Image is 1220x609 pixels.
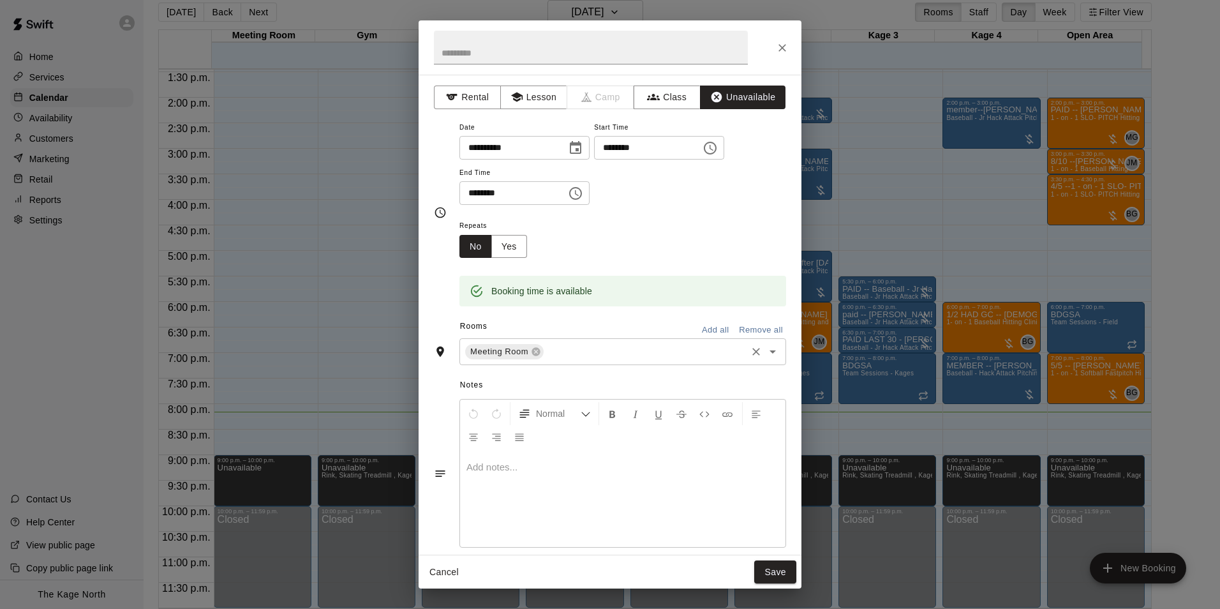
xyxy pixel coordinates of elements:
[567,86,634,109] span: Camps can only be created in the Services page
[648,402,669,425] button: Format Underline
[747,343,765,361] button: Clear
[465,345,533,358] span: Meeting Room
[460,322,487,331] span: Rooms
[771,36,794,59] button: Close
[459,119,590,137] span: Date
[434,467,447,480] svg: Notes
[717,402,738,425] button: Insert Link
[465,344,544,359] div: Meeting Room
[463,402,484,425] button: Undo
[434,345,447,358] svg: Rooms
[509,425,530,448] button: Justify Align
[513,402,596,425] button: Formatting Options
[424,560,465,584] button: Cancel
[745,402,767,425] button: Left Align
[486,425,507,448] button: Right Align
[486,402,507,425] button: Redo
[459,235,527,259] div: outlined button group
[594,119,724,137] span: Start Time
[459,235,492,259] button: No
[459,165,590,182] span: End Time
[754,560,796,584] button: Save
[500,86,567,109] button: Lesson
[460,375,786,396] span: Notes
[434,206,447,219] svg: Timing
[434,86,501,109] button: Rental
[625,402,646,425] button: Format Italics
[736,320,786,340] button: Remove all
[695,320,736,340] button: Add all
[491,235,527,259] button: Yes
[764,343,782,361] button: Open
[697,135,723,161] button: Choose time, selected time is 8:30 PM
[563,181,588,206] button: Choose time, selected time is 9:00 PM
[463,425,484,448] button: Center Align
[700,86,785,109] button: Unavailable
[694,402,715,425] button: Insert Code
[634,86,701,109] button: Class
[536,407,581,420] span: Normal
[563,135,588,161] button: Choose date, selected date is Aug 13, 2025
[671,402,692,425] button: Format Strikethrough
[602,402,623,425] button: Format Bold
[459,218,537,235] span: Repeats
[491,280,592,303] div: Booking time is available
